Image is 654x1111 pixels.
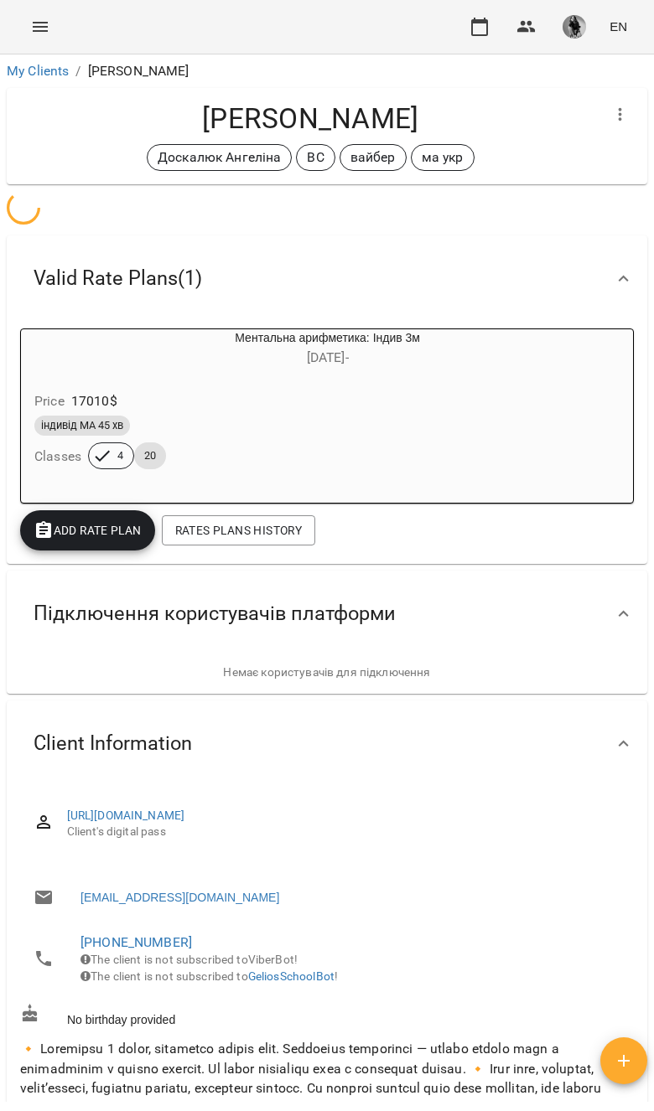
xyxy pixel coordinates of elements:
[101,329,553,369] div: Ментальна арифметика: Індив 3м
[296,144,335,171] div: ВС
[20,510,155,550] button: Add Rate plan
[34,390,65,413] h6: Price
[175,520,302,540] span: Rates Plans History
[17,1000,637,1031] div: No birthday provided
[67,809,185,822] a: [URL][DOMAIN_NAME]
[80,889,279,906] a: [EMAIL_ADDRESS][DOMAIN_NAME]
[248,969,335,983] a: GeliosSchoolBot
[307,349,349,365] span: [DATE] -
[34,601,396,627] span: Підключення користувачів платформи
[158,147,282,168] p: Доскалюк Ангеліна
[7,61,647,81] nav: breadcrumb
[350,147,396,168] p: вайбер
[411,144,475,171] div: ма укр
[34,445,81,468] h6: Classes
[7,63,69,79] a: My Clients
[610,18,627,35] span: EN
[563,15,586,39] img: 016acb0d36b2d483611c8b6abff4f02e.jpg
[307,147,324,168] p: ВС
[7,235,647,322] div: Valid Rate Plans(1)
[21,329,101,369] div: Ментальна арифметика: Індив 3м
[80,934,192,950] a: [PHONE_NUMBER]
[67,824,620,840] span: Client's digital pass
[20,664,634,681] p: Немає користувачів для підключення
[107,448,133,463] span: 4
[88,61,189,81] p: [PERSON_NAME]
[20,101,600,136] h4: [PERSON_NAME]
[7,700,647,787] div: Client Information
[71,391,117,411] p: 17010 $
[340,144,407,171] div: вайбер
[603,11,634,42] button: EN
[147,144,293,171] div: Доскалюк Ангеліна
[34,731,192,757] span: Client Information
[34,418,130,433] span: індивід МА 45 хв
[34,520,142,540] span: Add Rate plan
[422,147,464,168] p: ма укр
[80,953,298,966] span: The client is not subscribed to ViberBot!
[75,61,80,81] li: /
[34,266,202,292] span: Valid Rate Plans ( 1 )
[20,7,60,47] button: Menu
[7,571,647,657] div: Підключення користувачів платформи
[162,515,315,545] button: Rates Plans History
[21,329,553,489] button: Ментальна арифметика: Індив 3м[DATE]- Price17010$індивід МА 45 хвClasses420
[80,969,338,983] span: The client is not subscribed to !
[134,448,166,463] span: 20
